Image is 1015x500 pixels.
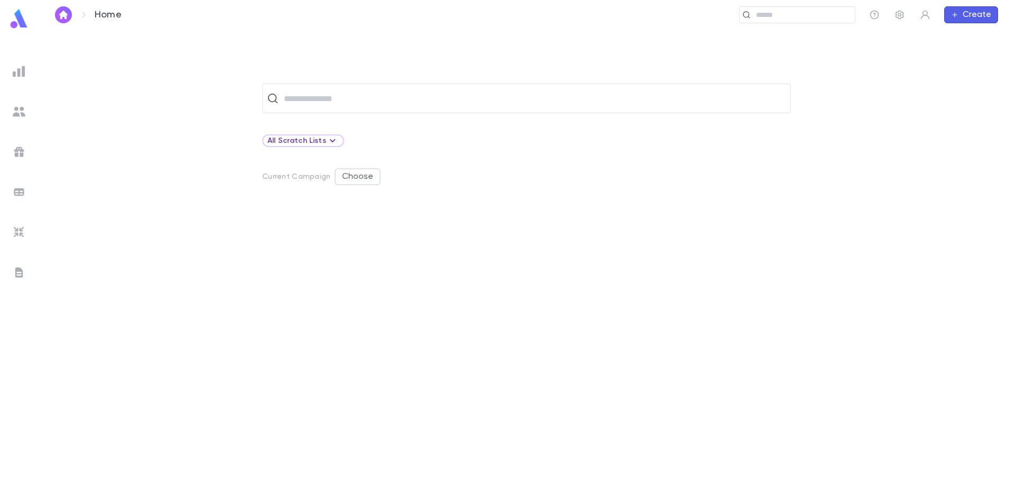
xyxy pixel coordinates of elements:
button: Choose [335,168,381,185]
div: All Scratch Lists [262,134,344,147]
p: Home [95,9,122,21]
div: All Scratch Lists [267,134,339,147]
img: campaigns_grey.99e729a5f7ee94e3726e6486bddda8f1.svg [13,146,25,158]
img: imports_grey.530a8a0e642e233f2baf0ef88e8c9fcb.svg [13,226,25,239]
img: logo [8,8,30,29]
p: Current Campaign [262,172,330,181]
img: batches_grey.339ca447c9d9533ef1741baa751efc33.svg [13,186,25,198]
button: Create [944,6,998,23]
img: students_grey.60c7aba0da46da39d6d829b817ac14fc.svg [13,105,25,118]
img: home_white.a664292cf8c1dea59945f0da9f25487c.svg [57,11,70,19]
img: letters_grey.7941b92b52307dd3b8a917253454ce1c.svg [13,266,25,279]
img: reports_grey.c525e4749d1bce6a11f5fe2a8de1b229.svg [13,65,25,78]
